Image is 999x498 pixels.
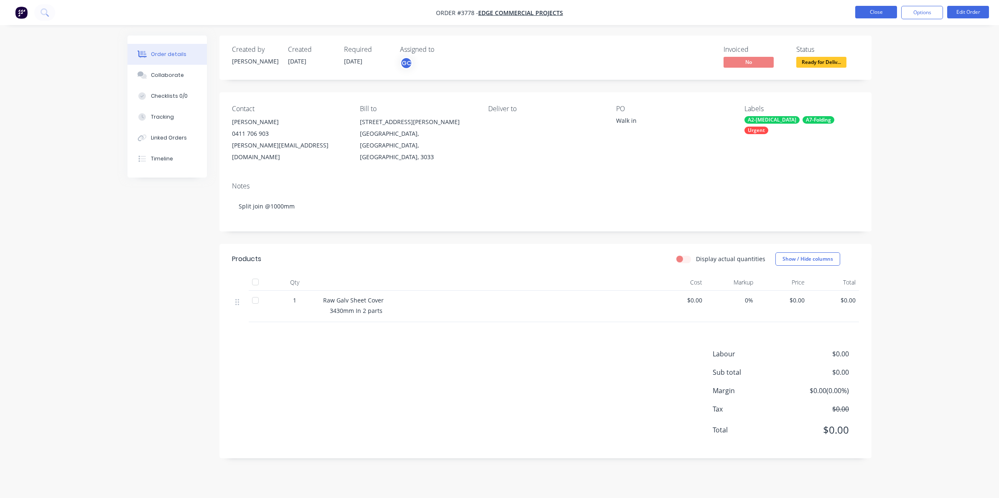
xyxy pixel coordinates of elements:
button: Collaborate [127,65,207,86]
div: [PERSON_NAME] [232,57,278,66]
div: [PERSON_NAME][EMAIL_ADDRESS][DOMAIN_NAME] [232,140,347,163]
div: Contact [232,105,347,113]
span: Margin [713,386,787,396]
div: Urgent [744,127,768,134]
span: $0.00 [811,296,856,305]
button: Tracking [127,107,207,127]
button: Order details [127,44,207,65]
div: PO [616,105,731,113]
div: Walk in [616,116,721,128]
button: Show / Hide columns [775,252,840,266]
button: Timeline [127,148,207,169]
span: Order #3778 - [436,9,478,17]
div: Timeline [151,155,173,163]
span: 1 [293,296,296,305]
div: [GEOGRAPHIC_DATA], [GEOGRAPHIC_DATA], [GEOGRAPHIC_DATA], 3033 [360,128,474,163]
div: Deliver to [488,105,603,113]
div: Bill to [360,105,474,113]
span: [DATE] [344,57,362,65]
div: Price [757,274,808,291]
div: [STREET_ADDRESS][PERSON_NAME] [360,116,474,128]
div: 0411 706 903 [232,128,347,140]
span: Sub total [713,367,787,377]
div: Order details [151,51,186,58]
div: Assigned to [400,46,484,53]
div: Tracking [151,113,174,121]
span: [DATE] [288,57,306,65]
span: $0.00 [658,296,702,305]
span: Raw Galv Sheet Cover [323,296,384,304]
div: Created by [232,46,278,53]
div: Split join @1000mm [232,193,859,219]
div: Products [232,254,261,264]
span: Ready for Deliv... [796,57,846,67]
div: [PERSON_NAME] [232,116,347,128]
div: A7-Folding [803,116,834,124]
span: $0.00 [760,296,805,305]
div: Notes [232,182,859,190]
button: Edit Order [947,6,989,18]
div: Markup [706,274,757,291]
span: 3430mm In 2 parts [330,307,382,315]
span: 0% [709,296,754,305]
button: Close [855,6,897,18]
span: $0.00 [787,422,849,437]
span: No [724,57,774,67]
div: [STREET_ADDRESS][PERSON_NAME][GEOGRAPHIC_DATA], [GEOGRAPHIC_DATA], [GEOGRAPHIC_DATA], 3033 [360,116,474,163]
label: Display actual quantities [696,254,765,263]
div: Cost [654,274,706,291]
div: Labels [744,105,859,113]
div: Qty [270,274,320,291]
button: GC [400,57,413,69]
div: Status [796,46,859,53]
div: Checklists 0/0 [151,92,188,100]
div: Collaborate [151,71,184,79]
div: [PERSON_NAME]0411 706 903[PERSON_NAME][EMAIL_ADDRESS][DOMAIN_NAME] [232,116,347,163]
span: Total [713,425,787,435]
a: EDGE COMMERCIAL PROJECTS [478,9,563,17]
div: Created [288,46,334,53]
div: Invoiced [724,46,786,53]
div: Required [344,46,390,53]
button: Options [901,6,943,19]
button: Linked Orders [127,127,207,148]
span: Labour [713,349,787,359]
div: A2-[MEDICAL_DATA] [744,116,800,124]
span: $0.00 [787,367,849,377]
span: $0.00 [787,404,849,414]
img: Factory [15,6,28,19]
span: $0.00 [787,349,849,359]
button: Checklists 0/0 [127,86,207,107]
span: Tax [713,404,787,414]
span: $0.00 ( 0.00 %) [787,386,849,396]
div: Total [808,274,859,291]
div: Linked Orders [151,134,187,142]
button: Ready for Deliv... [796,57,846,69]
